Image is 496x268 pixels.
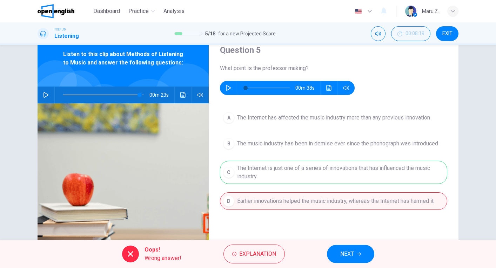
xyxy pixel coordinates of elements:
[128,7,149,15] span: Practice
[38,4,91,18] a: OpenEnglish logo
[442,31,453,36] span: EXIT
[391,26,430,41] button: 00:08:19
[91,5,123,18] button: Dashboard
[391,26,430,41] div: Hide
[295,81,320,95] span: 00m 38s
[340,249,354,259] span: NEXT
[405,6,416,17] img: Profile picture
[223,245,285,263] button: Explanation
[126,5,158,18] button: Practice
[436,26,458,41] button: EXIT
[220,64,447,73] span: What point is the professor making?
[54,32,79,40] h1: Listening
[93,7,120,15] span: Dashboard
[323,81,335,95] button: Click to see the audio transcription
[60,50,186,67] span: Listen to this clip about Methods of Listening to Music and answer the following questions:
[177,87,189,103] button: Click to see the audio transcription
[422,7,439,15] div: Maru Z.
[161,5,187,18] button: Analysis
[220,44,447,56] h4: Question 5
[218,29,276,38] span: for a new Projected Score
[354,9,363,14] img: en
[371,26,386,41] div: Mute
[239,249,276,259] span: Explanation
[38,4,74,18] img: OpenEnglish logo
[327,245,374,263] button: NEXT
[405,31,424,36] span: 00:08:19
[149,87,174,103] span: 00m 23s
[54,27,66,32] span: TOEFL®
[145,246,181,254] span: Oops!
[163,7,185,15] span: Analysis
[205,29,215,38] span: 5 / 18
[145,254,181,262] span: Wrong answer!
